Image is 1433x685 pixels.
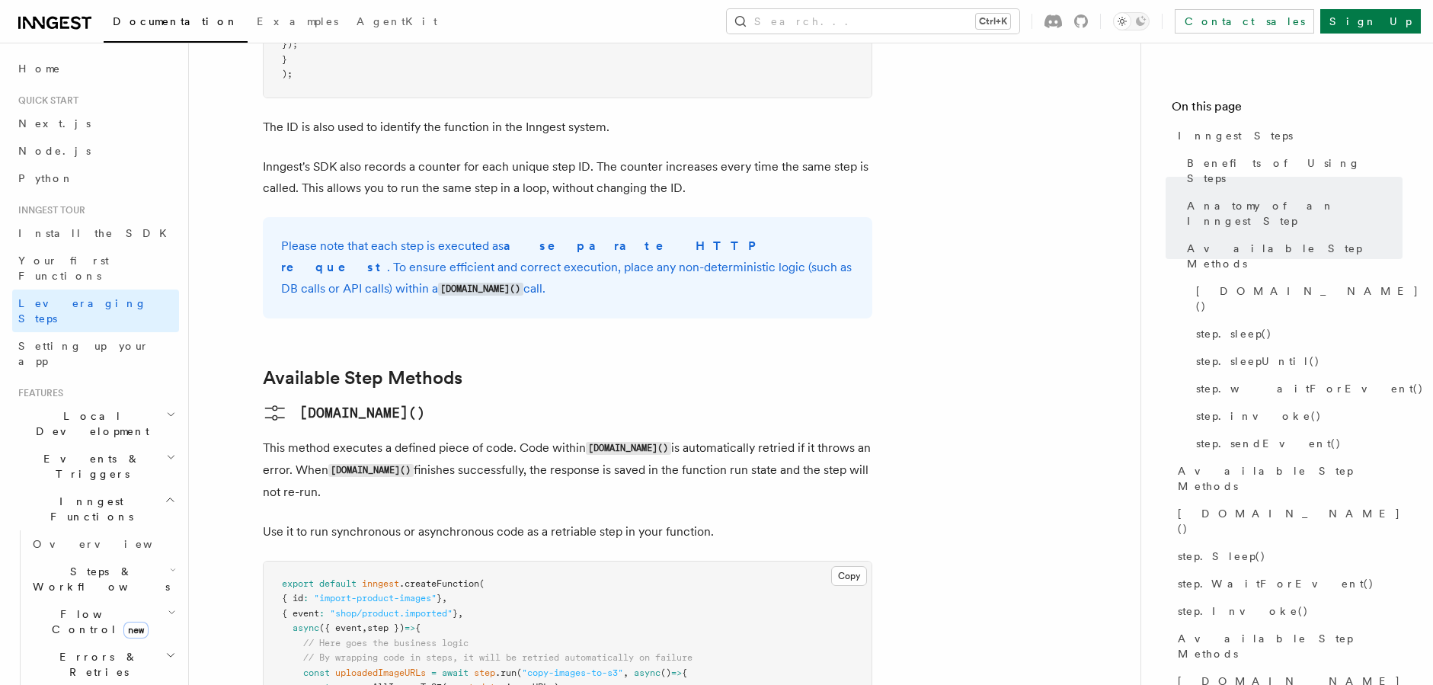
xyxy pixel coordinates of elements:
a: Available Step Methods [1172,457,1403,500]
span: : [319,608,325,619]
code: [DOMAIN_NAME]() [328,464,414,477]
span: // By wrapping code in steps, it will be retried automatically on failure [303,652,693,663]
a: Available Step Methods [1181,235,1403,277]
span: => [405,623,415,633]
a: Anatomy of an Inngest Step [1181,192,1403,235]
span: step.sendEvent() [1196,436,1342,451]
kbd: Ctrl+K [976,14,1010,29]
a: step.Sleep() [1172,543,1403,570]
span: step.Sleep() [1178,549,1266,564]
span: Steps & Workflows [27,564,170,594]
span: [DOMAIN_NAME]() [1196,283,1419,314]
a: Contact sales [1175,9,1314,34]
a: Your first Functions [12,247,179,290]
span: step.WaitForEvent() [1178,576,1374,591]
h4: On this page [1172,98,1403,122]
span: Inngest Steps [1178,128,1293,143]
span: Install the SDK [18,227,176,239]
a: [DOMAIN_NAME]() [263,401,425,425]
span: await [442,667,469,678]
span: ( [517,667,522,678]
span: ); [282,69,293,79]
a: AgentKit [347,5,446,41]
a: Next.js [12,110,179,137]
p: The ID is also used to identify the function in the Inngest system. [263,117,872,138]
span: Anatomy of an Inngest Step [1187,198,1403,229]
span: Documentation [113,15,238,27]
strong: a separate HTTP request [281,238,766,274]
span: uploadedImageURLs [335,667,426,678]
a: step.sleep() [1190,320,1403,347]
a: [DOMAIN_NAME]() [1190,277,1403,320]
a: Inngest Steps [1172,122,1403,149]
a: Sign Up [1320,9,1421,34]
span: Inngest tour [12,204,85,216]
a: step.sleepUntil() [1190,347,1403,375]
button: Search...Ctrl+K [727,9,1019,34]
a: Examples [248,5,347,41]
a: step.sendEvent() [1190,430,1403,457]
button: Copy [831,566,867,586]
span: () [661,667,671,678]
span: } [282,54,287,65]
p: Please note that each step is executed as . To ensure efficient and correct execution, place any ... [281,235,854,300]
span: AgentKit [357,15,437,27]
a: step.invoke() [1190,402,1403,430]
a: Available Step Methods [263,367,462,389]
span: ( [479,578,485,589]
span: step }) [367,623,405,633]
span: default [319,578,357,589]
span: Features [12,387,63,399]
a: Python [12,165,179,192]
span: new [123,622,149,639]
span: , [458,608,463,619]
span: Setting up your app [18,340,149,367]
a: [DOMAIN_NAME]() [1172,500,1403,543]
span: }); [282,39,298,50]
span: Overview [33,538,190,550]
span: Available Step Methods [1178,463,1403,494]
a: Benefits of Using Steps [1181,149,1403,192]
span: .createFunction [399,578,479,589]
code: [DOMAIN_NAME]() [438,283,523,296]
a: Documentation [104,5,248,43]
span: Inngest Functions [12,494,165,524]
span: step.Invoke() [1178,603,1309,619]
span: Your first Functions [18,254,109,282]
a: step.WaitForEvent() [1172,570,1403,597]
a: Node.js [12,137,179,165]
span: step.sleepUntil() [1196,354,1320,369]
code: [DOMAIN_NAME]() [586,442,671,455]
span: // Here goes the business logic [303,638,469,648]
span: : [303,593,309,603]
a: Home [12,55,179,82]
span: { event [282,608,319,619]
button: Events & Triggers [12,445,179,488]
span: "shop/product.imported" [330,608,453,619]
a: Overview [27,530,179,558]
span: ({ event [319,623,362,633]
span: Available Step Methods [1187,241,1403,271]
button: Inngest Functions [12,488,179,530]
button: Toggle dark mode [1113,12,1150,30]
span: Errors & Retries [27,649,165,680]
span: , [623,667,629,678]
span: Benefits of Using Steps [1187,155,1403,186]
span: "import-product-images" [314,593,437,603]
span: Examples [257,15,338,27]
button: Local Development [12,402,179,445]
span: step.sleep() [1196,326,1272,341]
a: Install the SDK [12,219,179,247]
span: step.invoke() [1196,408,1322,424]
span: Home [18,61,61,76]
span: step [474,667,495,678]
span: step.waitForEvent() [1196,381,1424,396]
pre: [DOMAIN_NAME]() [299,402,425,424]
a: Available Step Methods [1172,625,1403,667]
span: [DOMAIN_NAME]() [1178,506,1403,536]
span: , [362,623,367,633]
span: Leveraging Steps [18,297,147,325]
span: export [282,578,314,589]
span: Next.js [18,117,91,130]
a: Leveraging Steps [12,290,179,332]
